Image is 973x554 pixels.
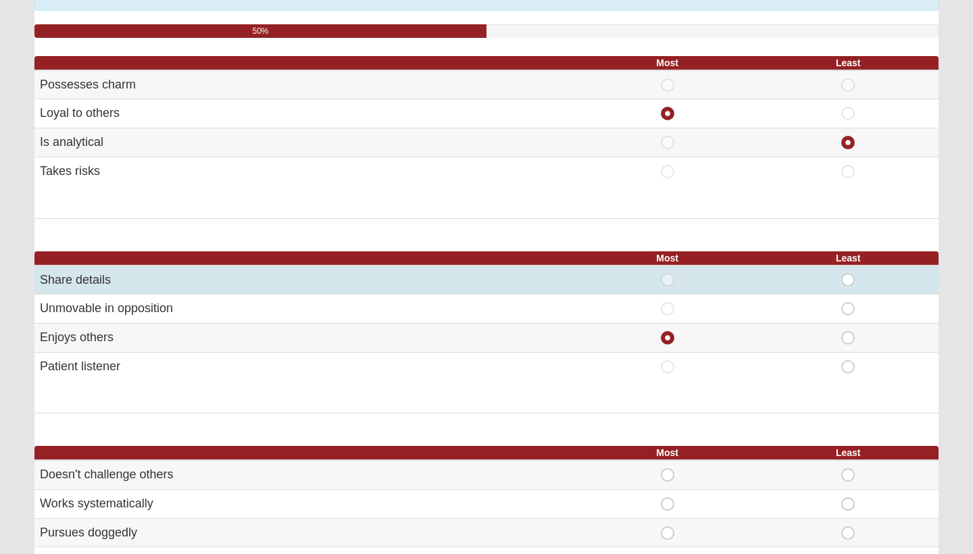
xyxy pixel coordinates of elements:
[34,490,577,519] td: Works systematically
[577,251,758,266] th: Most
[34,295,577,324] td: Unmovable in opposition
[757,56,939,70] th: Least
[34,460,577,489] td: Doesn't challenge others
[34,128,577,157] td: Is analytical
[577,446,758,460] th: Most
[757,251,939,266] th: Least
[34,24,487,38] div: 50%
[34,323,577,352] td: Enjoys others
[577,56,758,70] th: Most
[34,266,577,295] td: Share details
[34,70,577,99] td: Possesses charm
[34,99,577,128] td: Loyal to others
[34,352,577,380] td: Patient listener
[757,446,939,460] th: Least
[34,518,577,547] td: Pursues doggedly
[34,157,577,185] td: Takes risks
